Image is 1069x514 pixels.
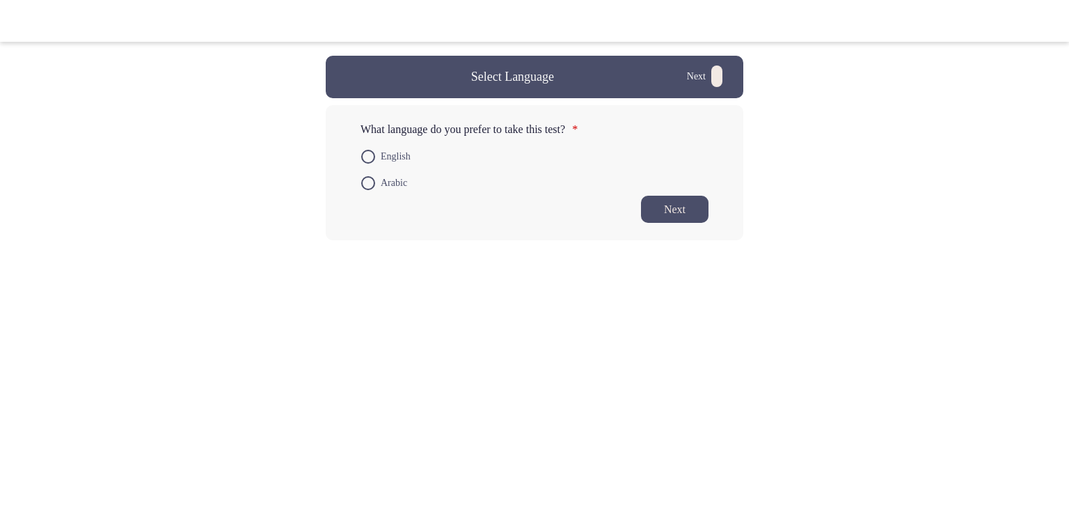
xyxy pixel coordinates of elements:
button: Start assessment [683,68,727,86]
img: Assess Talent Management logo [72,1,167,40]
span: English [375,148,411,165]
h3: Select Language [471,68,554,86]
button: Start assessment [641,196,708,223]
span: Arabic [375,175,407,192]
img: Assessment logo of Career Orientation R2 [902,1,997,40]
p: What language do you prefer to take this test? [361,123,708,136]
